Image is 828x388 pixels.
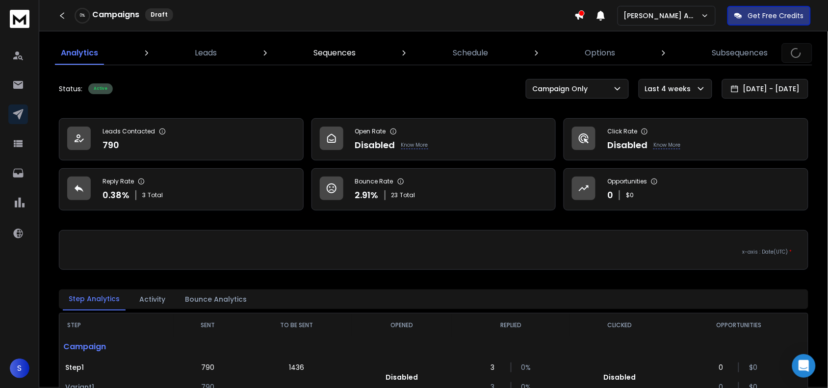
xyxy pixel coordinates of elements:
a: Reply Rate0.38%3Total [59,168,304,210]
button: S [10,359,29,378]
p: 0 % [521,362,531,372]
p: Bounce Rate [355,178,393,185]
p: Status: [59,84,82,94]
a: Leads Contacted790 [59,118,304,160]
img: logo [10,10,29,28]
p: Disabled [604,372,636,382]
a: Click RateDisabledKnow More [564,118,808,160]
a: Bounce Rate2.91%23Total [311,168,556,210]
div: Open Intercom Messenger [792,354,816,378]
p: Open Rate [355,128,386,135]
p: Step 1 [65,362,168,372]
div: Draft [145,8,173,21]
p: 0 % [80,13,85,19]
p: [PERSON_NAME] Agency [624,11,701,21]
p: Know More [401,141,428,149]
a: Schedule [447,41,494,65]
p: Last 4 weeks [645,84,695,94]
p: Opportunities [607,178,647,185]
p: 3 [491,362,501,372]
p: Analytics [61,47,98,59]
a: Analytics [55,41,104,65]
p: Campaign [59,337,174,357]
a: Open RateDisabledKnow More [311,118,556,160]
a: Subsequences [706,41,774,65]
a: Opportunities0$0 [564,168,808,210]
p: x-axis : Date(UTC) [75,248,792,256]
p: 790 [103,138,119,152]
span: Total [400,191,415,199]
p: Schedule [453,47,488,59]
th: CLICKED [570,313,670,337]
th: STEP [59,313,174,337]
p: Reply Rate [103,178,134,185]
a: Sequences [308,41,362,65]
p: Disabled [355,138,395,152]
button: Step Analytics [63,288,126,310]
p: Click Rate [607,128,637,135]
button: Activity [133,288,171,310]
p: 790 [201,362,214,372]
th: TO BE SENT [242,313,352,337]
p: Get Free Credits [748,11,804,21]
button: Bounce Analytics [179,288,253,310]
th: SENT [174,313,242,337]
p: Subsequences [712,47,768,59]
p: Leads Contacted [103,128,155,135]
p: Options [585,47,616,59]
p: Know More [653,141,680,149]
span: 3 [142,191,146,199]
p: 1436 [289,362,305,372]
p: 0 [719,362,728,372]
p: Disabled [607,138,647,152]
th: REPLIED [452,313,569,337]
button: Get Free Credits [727,6,811,26]
p: 0 [607,188,613,202]
p: 2.91 % [355,188,379,202]
span: Total [148,191,163,199]
h1: Campaigns [92,9,139,21]
a: Leads [189,41,223,65]
p: $ 0 [749,362,759,372]
p: Leads [195,47,217,59]
span: 23 [391,191,398,199]
th: OPENED [352,313,452,337]
p: Campaign Only [532,84,592,94]
th: OPPORTUNITIES [670,313,808,337]
a: Options [579,41,621,65]
p: $ 0 [626,191,634,199]
button: [DATE] - [DATE] [722,79,808,99]
p: Sequences [314,47,356,59]
p: Disabled [386,372,418,382]
div: Active [88,83,113,94]
p: 0.38 % [103,188,129,202]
